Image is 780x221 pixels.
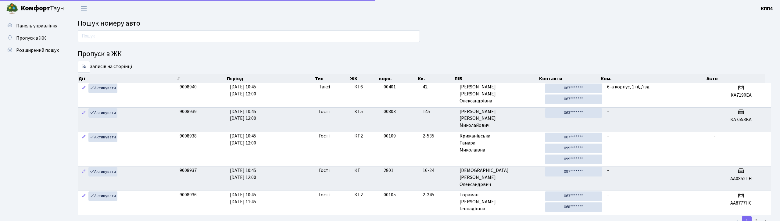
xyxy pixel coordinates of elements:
[16,23,57,29] span: Панель управління
[230,84,256,97] span: [DATE] 10:45 [DATE] 12:00
[460,84,540,105] span: [PERSON_NAME] [PERSON_NAME] Олександрівна
[423,191,455,198] span: 2-245
[423,84,455,91] span: 42
[226,74,314,83] th: Період
[88,108,117,118] a: Активувати
[423,108,455,115] span: 145
[76,3,91,13] button: Переключити навігацію
[88,191,117,201] a: Активувати
[607,108,609,115] span: -
[538,74,600,83] th: Контакти
[423,133,455,140] span: 2-535
[384,191,396,198] span: 00105
[180,167,197,174] span: 9008937
[230,167,256,181] span: [DATE] 10:45 [DATE] 12:00
[230,191,256,205] span: [DATE] 10:45 [DATE] 11:45
[607,167,609,174] span: -
[78,74,177,83] th: Дії
[319,108,330,115] span: Гості
[78,30,420,42] input: Пошук
[417,74,454,83] th: Кв.
[319,84,330,91] span: Таксі
[6,2,18,15] img: logo.png
[378,74,417,83] th: корп.
[180,108,197,115] span: 9008939
[230,133,256,146] span: [DATE] 10:45 [DATE] 12:00
[319,133,330,140] span: Гості
[80,108,88,118] a: Редагувати
[714,133,716,139] span: -
[78,18,140,29] span: Пошук номеру авто
[460,108,540,129] span: [PERSON_NAME] [PERSON_NAME] Миколайович
[88,167,117,176] a: Активувати
[21,3,50,13] b: Комфорт
[607,191,609,198] span: -
[177,74,226,83] th: #
[460,167,540,188] span: [DEMOGRAPHIC_DATA] [PERSON_NAME] Олександрвич
[21,3,64,14] span: Таун
[3,20,64,32] a: Панель управління
[319,167,330,174] span: Гості
[180,84,197,90] span: 9008940
[354,191,379,198] span: КТ2
[180,191,197,198] span: 9008936
[180,133,197,139] span: 9008938
[600,74,706,83] th: Ком.
[714,92,768,98] h5: КА7190ЕА
[384,84,396,90] span: 00401
[349,74,378,83] th: ЖК
[78,50,771,59] h4: Пропуск в ЖК
[384,108,396,115] span: 00803
[761,5,773,12] a: КПП4
[3,44,64,56] a: Розширений пошук
[80,133,88,142] a: Редагувати
[16,47,59,54] span: Розширений пошук
[16,35,46,41] span: Пропуск в ЖК
[354,108,379,115] span: КТ5
[354,84,379,91] span: КТ6
[607,133,609,139] span: -
[80,167,88,176] a: Редагувати
[354,133,379,140] span: КТ2
[314,74,349,83] th: Тип
[714,176,768,182] h5: АА0852ТН
[607,84,649,90] span: 6-а корпус, 1 під'їзд
[384,167,393,174] span: 2801
[454,74,538,83] th: ПІБ
[88,84,117,93] a: Активувати
[460,191,540,212] span: Тораман [PERSON_NAME] Геннадіївна
[88,133,117,142] a: Активувати
[460,133,540,154] span: Крижанівська Тамара Миколаївна
[3,32,64,44] a: Пропуск в ЖК
[78,61,90,73] select: записів на сторінці
[423,167,455,174] span: 16-24
[714,200,768,206] h5: АА8777НС
[78,61,132,73] label: записів на сторінці
[354,167,379,174] span: КТ
[706,74,765,83] th: Авто
[230,108,256,122] span: [DATE] 10:45 [DATE] 12:00
[714,117,768,123] h5: КА7553КА
[80,84,88,93] a: Редагувати
[319,191,330,198] span: Гості
[384,133,396,139] span: 00109
[80,191,88,201] a: Редагувати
